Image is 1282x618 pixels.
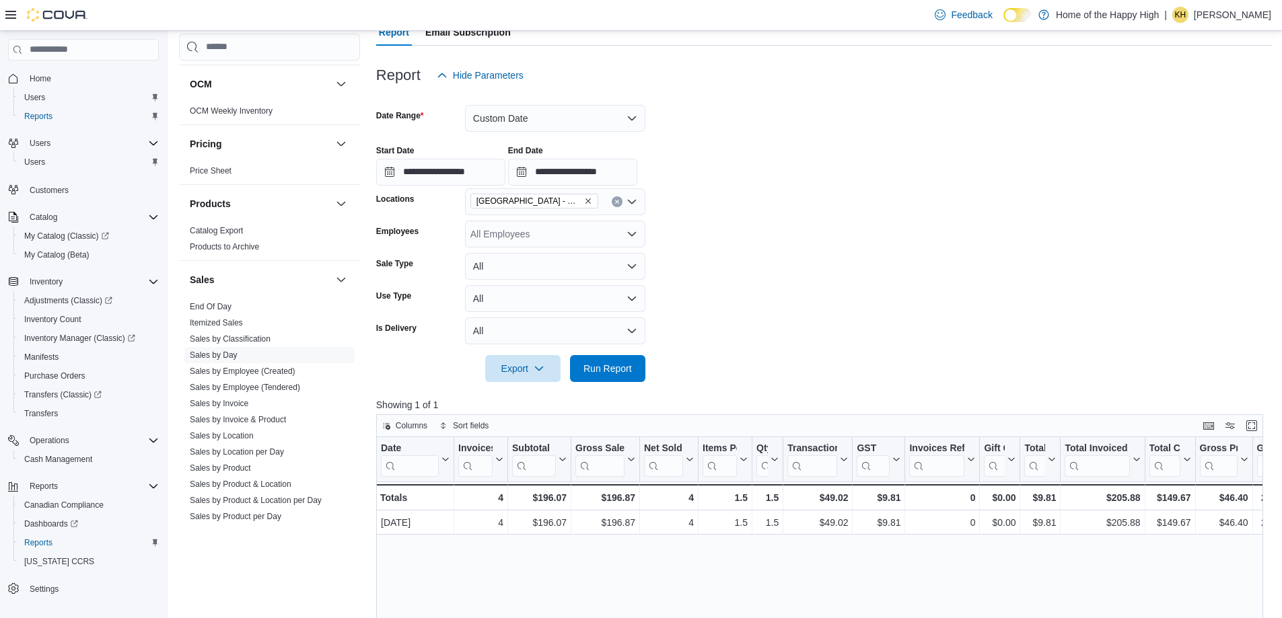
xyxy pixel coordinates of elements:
a: Users [19,154,50,170]
button: Operations [24,432,75,449]
button: Home [3,69,164,88]
a: Sales by Location per Day [190,447,284,457]
div: Katrina Huhtala [1172,7,1188,23]
span: Users [19,89,159,106]
label: Date Range [376,110,424,121]
button: Operations [3,431,164,450]
span: Export [493,355,553,382]
span: Canadian Compliance [19,497,159,513]
div: Qty Per Transaction [756,442,768,455]
a: Sales by Employee (Created) [190,366,295,376]
a: Inventory Manager (Classic) [13,329,164,348]
button: Open list of options [627,229,637,239]
span: Sales by Product & Location per Day [190,495,322,506]
button: Sales [190,273,330,286]
span: Cash Management [19,451,159,467]
label: Start Date [376,145,415,156]
input: Press the down key to open a popover containing a calendar. [508,159,637,186]
button: Manifests [13,348,164,366]
button: Users [24,135,56,151]
a: Sales by Classification [190,334,271,344]
span: End Of Day [190,301,232,312]
div: $9.81 [857,514,900,531]
a: Sales by Employee (Tendered) [190,383,300,392]
span: Hide Parameters [453,69,524,82]
div: Subtotal [512,442,556,477]
span: Reports [30,481,58,492]
a: Dashboards [13,514,164,533]
div: Date [381,442,439,477]
div: $196.87 [575,514,635,531]
button: Gross Profit [1199,442,1248,477]
span: Operations [24,432,159,449]
a: Inventory Count [19,311,87,327]
div: $0.00 [984,514,1016,531]
div: Gross Profit [1199,442,1237,477]
span: Users [24,92,45,103]
a: [US_STATE] CCRS [19,553,100,570]
span: Products to Archive [190,241,259,252]
a: Home [24,71,57,87]
button: Columns [377,418,433,434]
div: $149.67 [1149,514,1190,531]
span: Inventory Manager (Classic) [24,333,135,344]
button: Transaction Average [787,442,848,477]
span: Reports [19,108,159,124]
span: Transfers [24,408,58,419]
button: Cash Management [13,450,164,469]
span: Reports [24,111,52,122]
button: My Catalog (Beta) [13,245,164,264]
button: Total Invoiced [1065,442,1140,477]
button: Invoices Ref [909,442,975,477]
button: Invoices Sold [458,442,503,477]
div: $205.88 [1065,490,1140,506]
span: Inventory Manager (Classic) [19,330,159,346]
div: $196.87 [575,490,635,506]
button: Total Cost [1149,442,1190,477]
button: Hide Parameters [431,62,529,89]
div: Gross Profit [1199,442,1237,455]
span: My Catalog (Beta) [24,249,90,260]
a: Reports [19,535,58,551]
a: Feedback [929,1,997,28]
div: 1.5 [703,490,748,506]
button: Reports [3,477,164,496]
span: Canadian Compliance [24,500,104,510]
a: Sales by Product [190,463,251,473]
button: Catalog [24,209,63,225]
span: Manifests [24,352,59,362]
span: Sort fields [453,420,489,431]
span: Sales by Product [190,463,251,473]
button: Users [3,134,164,153]
a: OCM Weekly Inventory [190,106,273,116]
div: 4 [644,490,694,506]
button: Subtotal [512,442,567,477]
span: Sales by Day [190,350,238,360]
div: $9.81 [1024,514,1056,531]
span: Adjustments (Classic) [24,295,112,306]
button: Remove Slave Lake - Cornerstone - Fire & Flower from selection in this group [584,197,592,205]
button: Users [13,88,164,107]
button: Gift Cards [984,442,1016,477]
span: Manifests [19,349,159,365]
div: Sales [179,299,360,530]
div: Date [381,442,439,455]
button: Settings [3,579,164,598]
button: Pricing [333,136,349,152]
div: Total Invoiced [1065,442,1129,477]
span: Users [30,138,50,149]
div: Gift Card Sales [984,442,1005,477]
a: Reports [19,108,58,124]
label: Sale Type [376,258,413,269]
span: Adjustments (Classic) [19,293,159,309]
h3: Report [376,67,421,83]
div: $49.02 [787,490,848,506]
div: Subtotal [512,442,556,455]
button: All [465,285,645,312]
a: Transfers (Classic) [19,387,107,403]
span: Users [24,157,45,167]
label: Locations [376,194,415,204]
button: Reports [13,107,164,126]
div: Gross Sales [575,442,625,477]
span: Catalog [30,212,57,223]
